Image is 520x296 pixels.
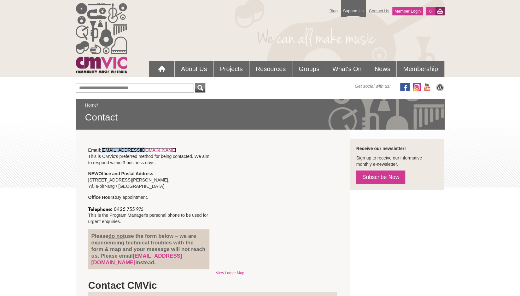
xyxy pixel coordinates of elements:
strong: NEW Office and Postal Address [88,171,153,176]
p: This is the Program Manager's personal phone to be used for urgent enquiries. [88,205,210,225]
div: / [85,102,435,123]
img: icon-instagram.png [413,83,421,91]
span: Contact [85,111,435,123]
a: News [368,61,396,77]
strong: Receive our newsletter! [356,146,406,151]
p: By appointment. [88,194,210,200]
p: [STREET_ADDRESS][PERSON_NAME], Yálla-birr-ang / [GEOGRAPHIC_DATA] [88,170,210,189]
a: [EMAIL_ADDRESS][DOMAIN_NAME] [91,253,182,265]
p: This is CMVic's preferred method for being contacted. We aim to respond within 3 business days. [88,147,210,166]
a: About Us [175,61,213,77]
a: Projects [213,61,249,77]
u: do not [108,233,125,239]
a: Subscribe Now [356,170,405,184]
a: Contact Us [366,5,392,16]
a: Blog [326,5,341,16]
a: Home [85,103,97,108]
a: Groups [292,61,326,77]
strong: Email: [88,148,102,153]
p: Sign up to receive our informative monthly e-newsletter. [356,155,438,167]
a: Member Login [392,7,423,15]
a: View Larger Map [216,271,244,275]
h4: Please use the form below – we are experiencing technical troubles with the form & map and your m... [91,233,207,266]
h1: Contact CMVic [88,279,337,292]
a: Resources [249,61,292,77]
img: CMVic Blog [435,83,445,91]
img: cmvic_logo.png [76,3,127,73]
a: 0 [426,7,435,15]
span: Get social with us! [355,83,391,89]
strong: Office Hours: [88,195,116,200]
a: What's On [326,61,368,77]
a: Membership [397,61,444,77]
a: [EMAIL_ADDRESS][DOMAIN_NAME] [102,148,176,153]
